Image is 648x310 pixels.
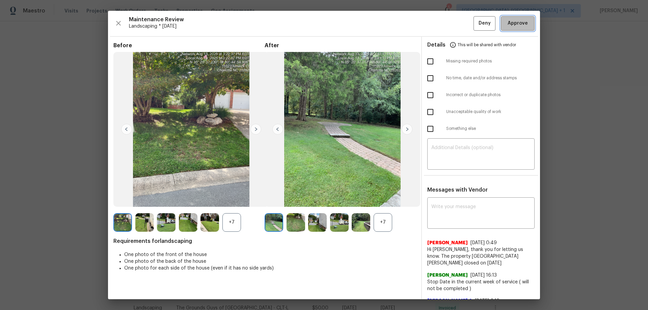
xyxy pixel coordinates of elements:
div: +7 [374,213,392,232]
button: Approve [501,16,535,31]
img: left-chevron-button-url [121,124,132,135]
span: No time, date and/or address stamps [446,75,535,81]
span: This will be shared with vendor [458,37,516,53]
div: Unacceptable quality of work [422,104,540,120]
span: Missing required photos [446,58,535,64]
span: Incorrect or duplicate photos [446,92,535,98]
span: Hi [PERSON_NAME], thank you for letting us know. The property [GEOGRAPHIC_DATA][PERSON_NAME] clos... [427,246,535,266]
span: Messages with Vendor [427,187,488,193]
span: Something else [446,126,535,132]
span: Requirements for landscaping [113,238,416,245]
span: After [265,42,416,49]
span: [PERSON_NAME] [427,239,468,246]
li: One photo of the front of the house [124,251,416,258]
div: Something else [422,120,540,137]
span: Stop Date in the current week of service ( will not be completed ) [427,279,535,292]
span: Details [427,37,446,53]
span: [DATE] 0:49 [470,241,497,245]
span: [PERSON_NAME] A [427,298,472,304]
img: left-chevron-button-url [272,124,283,135]
span: [PERSON_NAME] [427,272,468,279]
span: Approve [508,19,528,28]
span: Landscaping * [DATE] [129,23,474,30]
span: Deny [479,19,491,28]
li: One photo of the back of the house [124,258,416,265]
span: Unacceptable quality of work [446,109,535,115]
button: Deny [474,16,495,31]
div: No time, date and/or address stamps [422,70,540,87]
img: right-chevron-button-url [402,124,412,135]
img: right-chevron-button-url [250,124,261,135]
div: Missing required photos [422,53,540,70]
div: +7 [222,213,241,232]
span: [DATE] 16:13 [470,273,497,278]
span: Before [113,42,265,49]
span: Maintenance Review [129,16,474,23]
span: [DATE] 2:19 [475,299,500,303]
div: Incorrect or duplicate photos [422,87,540,104]
li: One photo for each side of the house (even if it has no side yards) [124,265,416,272]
